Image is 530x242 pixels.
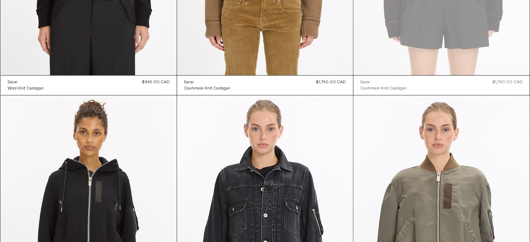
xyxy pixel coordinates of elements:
[360,86,407,92] div: Cashmere Knit Cardigan
[8,79,17,85] div: Sacai
[8,85,44,92] a: Wool Knit Cardigan
[8,86,44,92] div: Wool Knit Cardigan
[360,85,407,92] a: Cashmere Knit Cardigan
[360,79,407,85] a: Sacai
[184,79,230,85] a: Sacai
[142,79,170,85] div: $945.00 CAD
[8,79,44,85] a: Sacai
[184,85,230,92] a: Cashmere Knit Cardigan
[360,79,370,85] div: Sacai
[493,79,523,85] div: $1,740.00 CAD
[184,86,230,92] div: Cashmere Knit Cardigan
[316,79,346,85] div: $1,740.00 CAD
[184,79,194,85] div: Sacai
